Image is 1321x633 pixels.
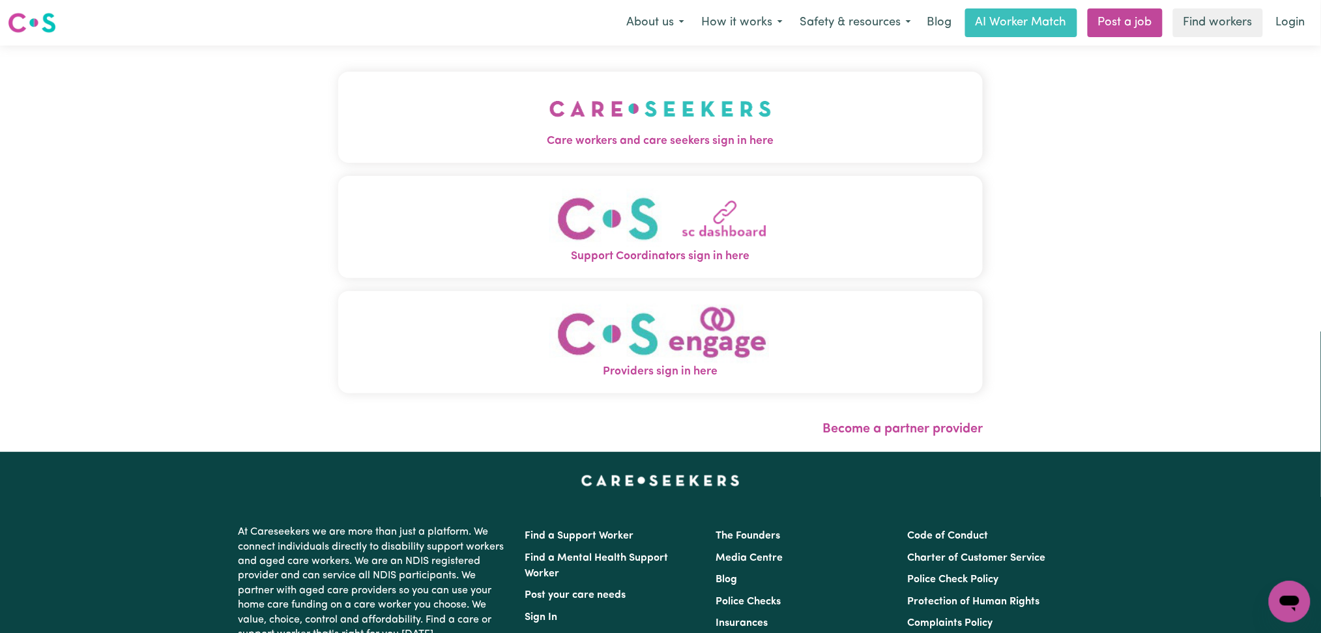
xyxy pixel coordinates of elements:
span: Providers sign in here [338,363,983,380]
button: How it works [693,9,791,36]
a: Blog [920,8,960,37]
a: Careseekers logo [8,8,56,38]
a: Insurances [716,618,768,628]
a: Charter of Customer Service [907,553,1045,563]
a: Find workers [1173,8,1263,37]
button: Support Coordinators sign in here [338,176,983,278]
a: Complaints Policy [907,618,993,628]
a: Protection of Human Rights [907,597,1039,607]
a: Become a partner provider [822,423,983,436]
button: Safety & resources [791,9,920,36]
a: Media Centre [716,553,783,563]
a: Blog [716,574,738,585]
a: Find a Mental Health Support Worker [525,553,669,579]
span: Care workers and care seekers sign in here [338,133,983,150]
a: The Founders [716,531,781,541]
button: About us [618,9,693,36]
img: Careseekers logo [8,11,56,35]
a: Post your care needs [525,590,626,600]
a: Code of Conduct [907,531,988,541]
iframe: Button to launch messaging window [1269,581,1311,623]
button: Care workers and care seekers sign in here [338,72,983,163]
a: Careseekers home page [581,475,740,486]
a: Find a Support Worker [525,531,634,541]
a: Police Check Policy [907,574,998,585]
a: Post a job [1088,8,1163,37]
span: Support Coordinators sign in here [338,248,983,265]
a: Sign In [525,612,558,623]
a: Police Checks [716,597,781,607]
a: Login [1268,8,1313,37]
a: AI Worker Match [965,8,1077,37]
button: Providers sign in here [338,291,983,393]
